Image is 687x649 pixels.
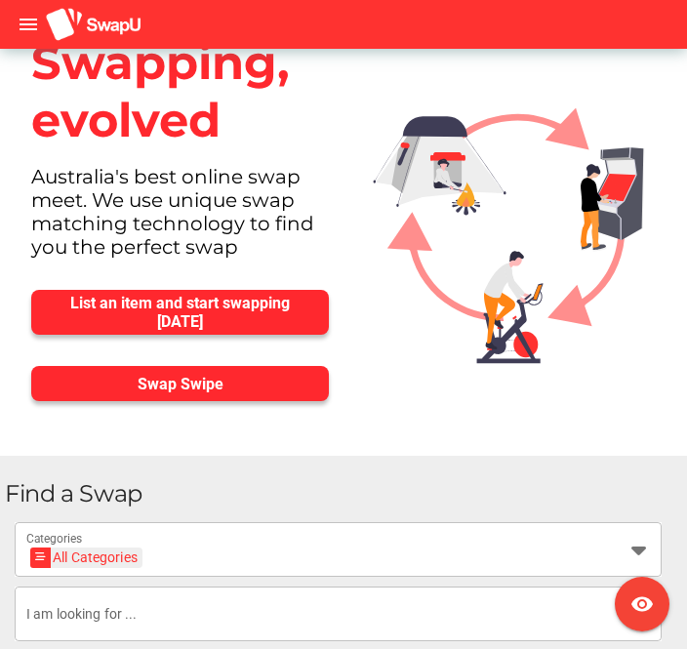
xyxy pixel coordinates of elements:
[26,587,650,641] input: I am looking for ...
[17,13,40,36] i: menu
[630,592,654,616] i: visibility
[36,548,138,568] div: All Categories
[5,479,671,507] h1: Find a Swap
[47,294,313,331] span: List an item and start swapping [DATE]
[16,165,343,274] div: Australia's best online swap meet. We use unique swap matching technology to find you the perfect...
[31,366,329,401] button: Swap Swipe
[138,375,223,393] span: Swap Swipe
[45,7,142,43] img: aSD8y5uGLpzPJLYTcYcjNu3laj1c05W5KWf0Ds+Za8uybjssssuu+yyyy677LKX2n+PWMSDJ9a87AAAAABJRU5ErkJggg==
[31,290,329,335] button: List an item and start swapping [DATE]
[359,52,687,385] img: Graphic.svg
[16,19,343,165] div: Swapping, evolved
